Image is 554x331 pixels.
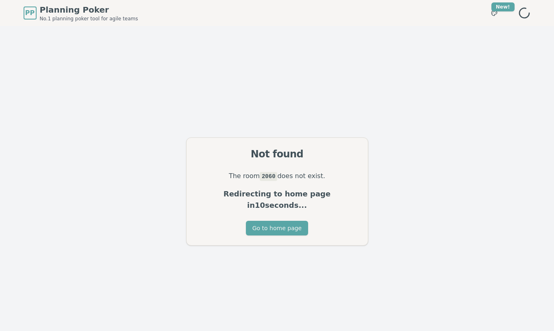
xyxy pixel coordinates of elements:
[25,8,35,18] span: PP
[40,4,138,15] span: Planning Poker
[246,221,308,235] button: Go to home page
[196,170,358,182] p: The room does not exist.
[491,2,515,11] div: New!
[196,188,358,211] p: Redirecting to home page in 10 seconds...
[24,4,138,22] a: PPPlanning PokerNo.1 planning poker tool for agile teams
[40,15,138,22] span: No.1 planning poker tool for agile teams
[487,6,502,20] button: New!
[260,172,277,181] code: 2060
[196,148,358,161] div: Not found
